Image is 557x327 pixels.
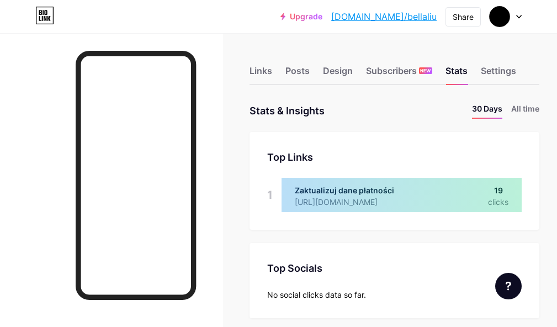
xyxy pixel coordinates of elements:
[250,64,272,84] div: Links
[511,103,539,119] li: All time
[366,64,432,84] div: Subscribers
[280,12,322,21] a: Upgrade
[489,6,510,27] img: Bellali Unkown
[323,64,353,84] div: Design
[331,10,437,23] a: [DOMAIN_NAME]/bellaliu
[285,64,310,84] div: Posts
[267,150,522,165] div: Top Links
[472,103,502,119] li: 30 Days
[267,289,522,300] div: No social clicks data so far.
[481,64,516,84] div: Settings
[453,11,474,23] div: Share
[267,178,273,212] div: 1
[250,103,325,119] div: Stats & Insights
[420,67,431,74] span: NEW
[445,64,468,84] div: Stats
[267,261,522,276] div: Top Socials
